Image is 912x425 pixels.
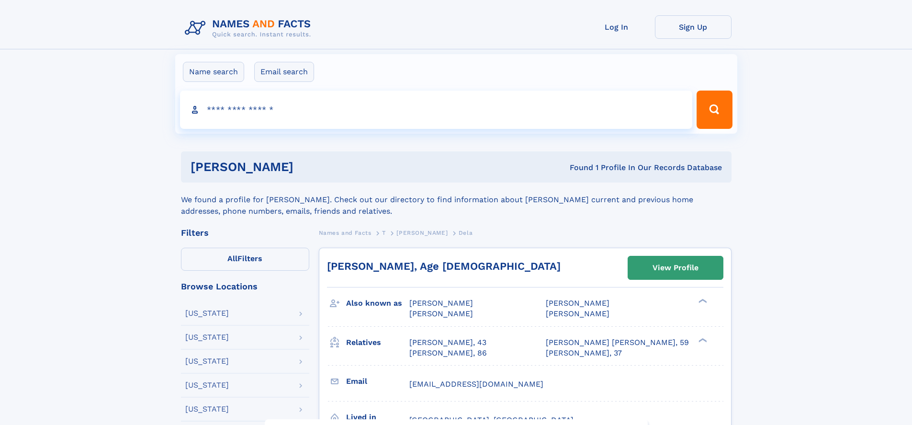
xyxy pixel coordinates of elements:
[319,227,372,239] a: Names and Facts
[546,309,609,318] span: [PERSON_NAME]
[327,260,561,272] a: [PERSON_NAME], Age [DEMOGRAPHIC_DATA]
[546,299,609,308] span: [PERSON_NAME]
[181,229,309,237] div: Filters
[346,334,409,351] h3: Relatives
[396,227,448,239] a: [PERSON_NAME]
[578,15,655,39] a: Log In
[382,227,386,239] a: T
[396,230,448,236] span: [PERSON_NAME]
[180,91,693,129] input: search input
[346,295,409,311] h3: Also known as
[653,257,698,279] div: View Profile
[409,309,473,318] span: [PERSON_NAME]
[181,248,309,271] label: Filters
[628,256,723,279] a: View Profile
[546,337,689,348] a: [PERSON_NAME] [PERSON_NAME], 59
[409,379,543,389] span: [EMAIL_ADDRESS][DOMAIN_NAME]
[181,183,732,217] div: We found a profile for [PERSON_NAME]. Check out our directory to find information about [PERSON_N...
[183,62,244,82] label: Name search
[227,254,237,263] span: All
[409,348,487,358] a: [PERSON_NAME], 86
[191,161,432,173] h1: [PERSON_NAME]
[431,162,722,173] div: Found 1 Profile In Our Records Database
[409,415,574,425] span: [GEOGRAPHIC_DATA], [GEOGRAPHIC_DATA]
[409,337,486,348] a: [PERSON_NAME], 43
[185,310,229,317] div: [US_STATE]
[696,337,708,343] div: ❯
[546,348,622,358] a: [PERSON_NAME], 37
[185,333,229,341] div: [US_STATE]
[254,62,314,82] label: Email search
[185,405,229,413] div: [US_STATE]
[382,230,386,236] span: T
[181,15,319,41] img: Logo Names and Facts
[185,357,229,365] div: [US_STATE]
[346,373,409,390] h3: Email
[697,91,732,129] button: Search Button
[696,298,708,304] div: ❯
[185,381,229,389] div: [US_STATE]
[181,282,309,291] div: Browse Locations
[459,230,473,236] span: Dela
[409,299,473,308] span: [PERSON_NAME]
[655,15,732,39] a: Sign Up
